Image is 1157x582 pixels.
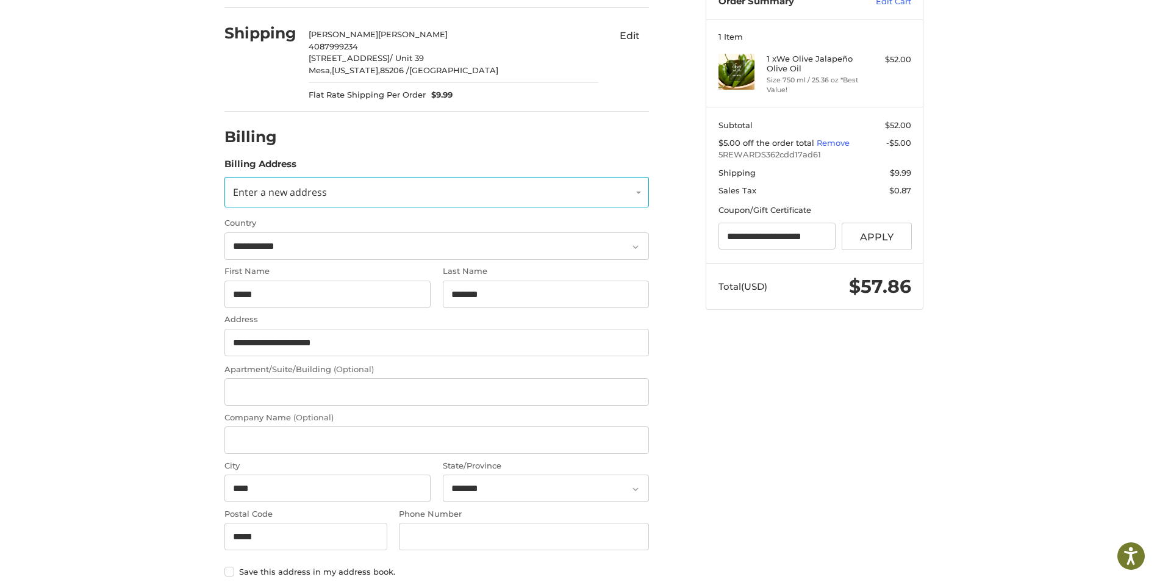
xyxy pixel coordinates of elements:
a: Remove [817,138,850,148]
span: -$5.00 [886,138,911,148]
span: 5REWARDS362cdd17ad61 [718,149,911,161]
small: (Optional) [334,364,374,374]
span: Mesa, [309,65,332,75]
div: $52.00 [863,54,911,66]
legend: Billing Address [224,157,296,177]
a: Enter or select a different address [224,177,649,207]
button: Edit [610,26,649,45]
label: Apartment/Suite/Building [224,364,649,376]
span: Sales Tax [718,185,756,195]
span: Subtotal [718,120,753,130]
span: 85206 / [380,65,409,75]
button: Apply [842,223,912,250]
label: State/Province [443,460,649,472]
input: Gift Certificate or Coupon Code [718,223,836,250]
span: $0.87 [889,185,911,195]
label: Company Name [224,412,649,424]
span: 4087999234 [309,41,358,51]
button: Open LiveChat chat widget [140,16,155,31]
span: $9.99 [426,89,453,101]
label: Country [224,217,649,229]
h4: 1 x We Olive Jalapeño Olive Oil [767,54,860,74]
span: $57.86 [849,275,911,298]
span: [PERSON_NAME] [378,29,448,39]
span: Shipping [718,168,756,178]
label: Phone Number [399,508,649,520]
small: (Optional) [293,412,334,422]
span: Flat Rate Shipping Per Order [309,89,426,101]
span: [US_STATE], [332,65,380,75]
span: $52.00 [885,120,911,130]
span: [GEOGRAPHIC_DATA] [409,65,498,75]
span: / Unit 39 [390,53,424,63]
label: First Name [224,265,431,278]
span: [PERSON_NAME] [309,29,378,39]
span: $9.99 [890,168,911,178]
label: Last Name [443,265,649,278]
div: Coupon/Gift Certificate [718,204,911,217]
span: Total (USD) [718,281,767,292]
h3: 1 Item [718,32,911,41]
label: City [224,460,431,472]
label: Postal Code [224,508,387,520]
label: Save this address in my address book. [224,567,649,577]
li: Size 750 ml / 25.36 oz *Best Value! [767,75,860,95]
label: Address [224,314,649,326]
span: $5.00 off the order total [718,138,817,148]
span: Enter a new address [233,185,327,199]
h2: Billing [224,128,296,146]
span: [STREET_ADDRESS] [309,53,390,63]
h2: Shipping [224,24,296,43]
p: We're away right now. Please check back later! [17,18,138,28]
